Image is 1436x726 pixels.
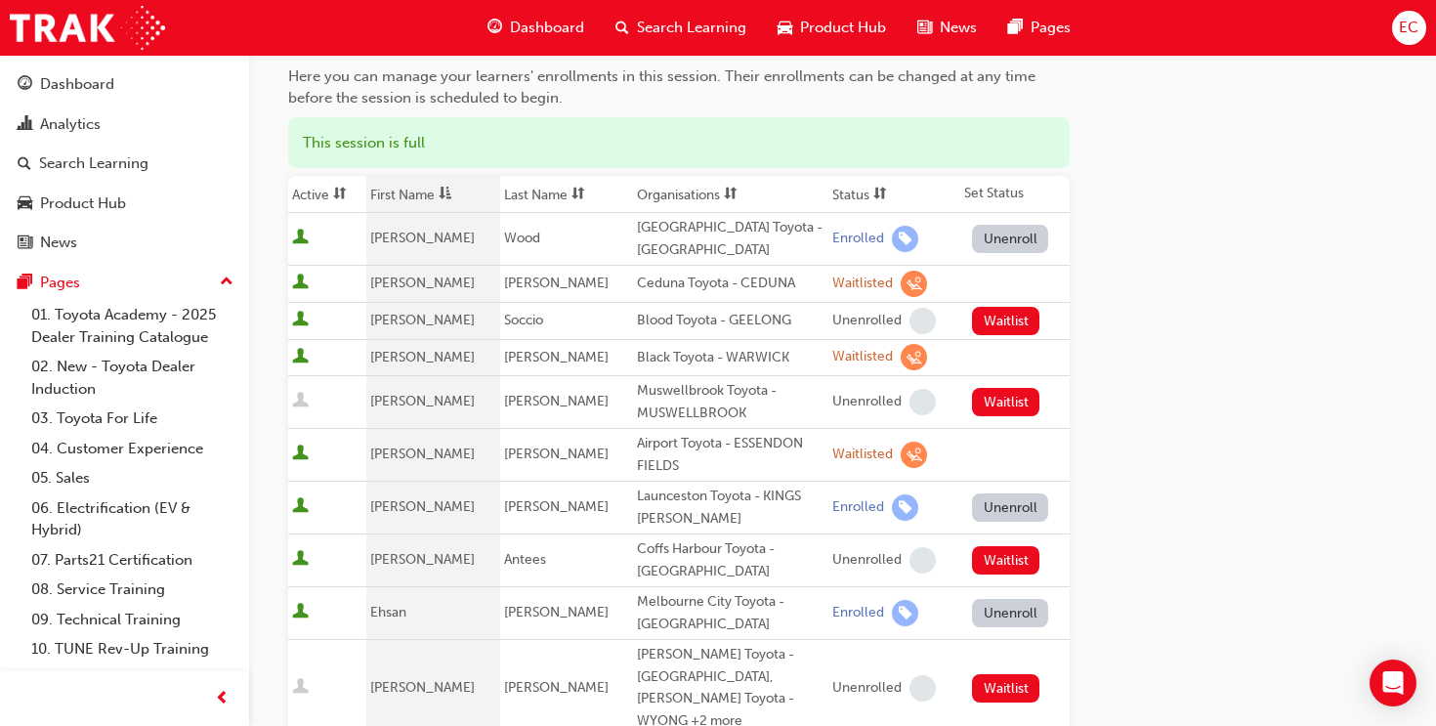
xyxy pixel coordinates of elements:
span: News [940,17,977,39]
span: Product Hub [800,17,886,39]
span: [PERSON_NAME] [504,275,609,291]
th: Toggle SortBy [828,176,960,213]
span: news-icon [18,235,32,252]
span: [PERSON_NAME] [504,349,609,365]
span: [PERSON_NAME] [370,446,475,462]
span: learningRecordVerb_NONE-icon [909,389,936,415]
span: Soccio [504,312,543,328]
a: 02. New - Toyota Dealer Induction [23,352,241,404]
span: up-icon [220,270,233,295]
a: 07. Parts21 Certification [23,545,241,576]
button: Pages [8,265,241,301]
div: Open Intercom Messenger [1370,660,1416,706]
div: Waitlisted [832,446,893,464]
span: Search Learning [637,17,746,39]
div: Waitlisted [832,275,893,293]
th: Toggle SortBy [633,176,828,213]
a: Product Hub [8,186,241,222]
span: search-icon [615,16,629,40]
span: [PERSON_NAME] [370,393,475,409]
div: Blood Toyota - GEELONG [637,310,824,332]
span: [PERSON_NAME] [504,446,609,462]
div: Muswellbrook Toyota - MUSWELLBROOK [637,380,824,424]
div: Black Toyota - WARWICK [637,347,824,369]
span: Pages [1031,17,1071,39]
span: car-icon [778,16,792,40]
span: User is active [292,229,309,248]
div: Unenrolled [832,679,902,698]
span: [PERSON_NAME] [504,393,609,409]
span: User is active [292,497,309,517]
span: pages-icon [18,275,32,292]
span: [PERSON_NAME] [370,679,475,696]
div: Airport Toyota - ESSENDON FIELDS [637,433,824,477]
div: Ceduna Toyota - CEDUNA [637,273,824,295]
span: [PERSON_NAME] [370,275,475,291]
div: Enrolled [832,230,884,248]
span: news-icon [917,16,932,40]
button: EC [1392,11,1426,45]
span: search-icon [18,155,31,173]
div: Search Learning [39,152,148,175]
span: Ehsan [370,604,406,620]
div: This session is full [288,117,1070,169]
span: [PERSON_NAME] [370,551,475,568]
th: Toggle SortBy [288,176,367,213]
a: 10. TUNE Rev-Up Training [23,634,241,664]
div: [GEOGRAPHIC_DATA] Toyota - [GEOGRAPHIC_DATA] [637,217,824,261]
span: sorting-icon [571,187,585,203]
span: learningRecordVerb_NONE-icon [909,547,936,574]
button: Waitlist [972,546,1039,575]
span: User is inactive [292,392,309,411]
span: learningRecordVerb_WAITLIST-icon [901,344,927,370]
span: User is active [292,311,309,330]
button: DashboardAnalyticsSearch LearningProduct HubNews [8,63,241,265]
span: [PERSON_NAME] [504,679,609,696]
button: Unenroll [972,599,1048,627]
a: 06. Electrification (EV & Hybrid) [23,493,241,545]
span: Dashboard [510,17,584,39]
span: [PERSON_NAME] [370,312,475,328]
div: Enrolled [832,498,884,517]
span: guage-icon [487,16,502,40]
a: Dashboard [8,66,241,103]
a: 05. Sales [23,463,241,493]
div: Unenrolled [832,551,902,570]
span: User is active [292,550,309,570]
span: chart-icon [18,116,32,134]
div: Dashboard [40,73,114,96]
div: Enrolled [832,604,884,622]
span: Wood [504,230,540,246]
th: Toggle SortBy [500,176,633,213]
button: Waitlist [972,388,1039,416]
span: prev-icon [215,687,230,711]
span: [PERSON_NAME] [370,498,475,515]
span: learningRecordVerb_WAITLIST-icon [901,442,927,468]
span: learningRecordVerb_ENROLL-icon [892,226,918,252]
a: news-iconNews [902,8,993,48]
div: Pages [40,272,80,294]
a: guage-iconDashboard [472,8,600,48]
span: EC [1399,17,1418,39]
div: Unenrolled [832,312,902,330]
span: pages-icon [1008,16,1023,40]
a: Analytics [8,107,241,143]
span: car-icon [18,195,32,213]
span: Antees [504,551,546,568]
span: User is inactive [292,678,309,698]
span: User is active [292,348,309,367]
button: Waitlist [972,674,1039,703]
a: Search Learning [8,146,241,182]
a: 09. Technical Training [23,605,241,635]
span: asc-icon [439,187,452,203]
span: learningRecordVerb_NONE-icon [909,675,936,702]
button: Unenroll [972,493,1048,522]
span: learningRecordVerb_ENROLL-icon [892,600,918,626]
div: Here you can manage your learners' enrollments in this session. Their enrollments can be changed ... [288,65,1070,109]
span: guage-icon [18,76,32,94]
div: Product Hub [40,192,126,215]
span: sorting-icon [724,187,738,203]
a: 08. Service Training [23,575,241,605]
span: sorting-icon [873,187,887,203]
span: learningRecordVerb_NONE-icon [909,308,936,334]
